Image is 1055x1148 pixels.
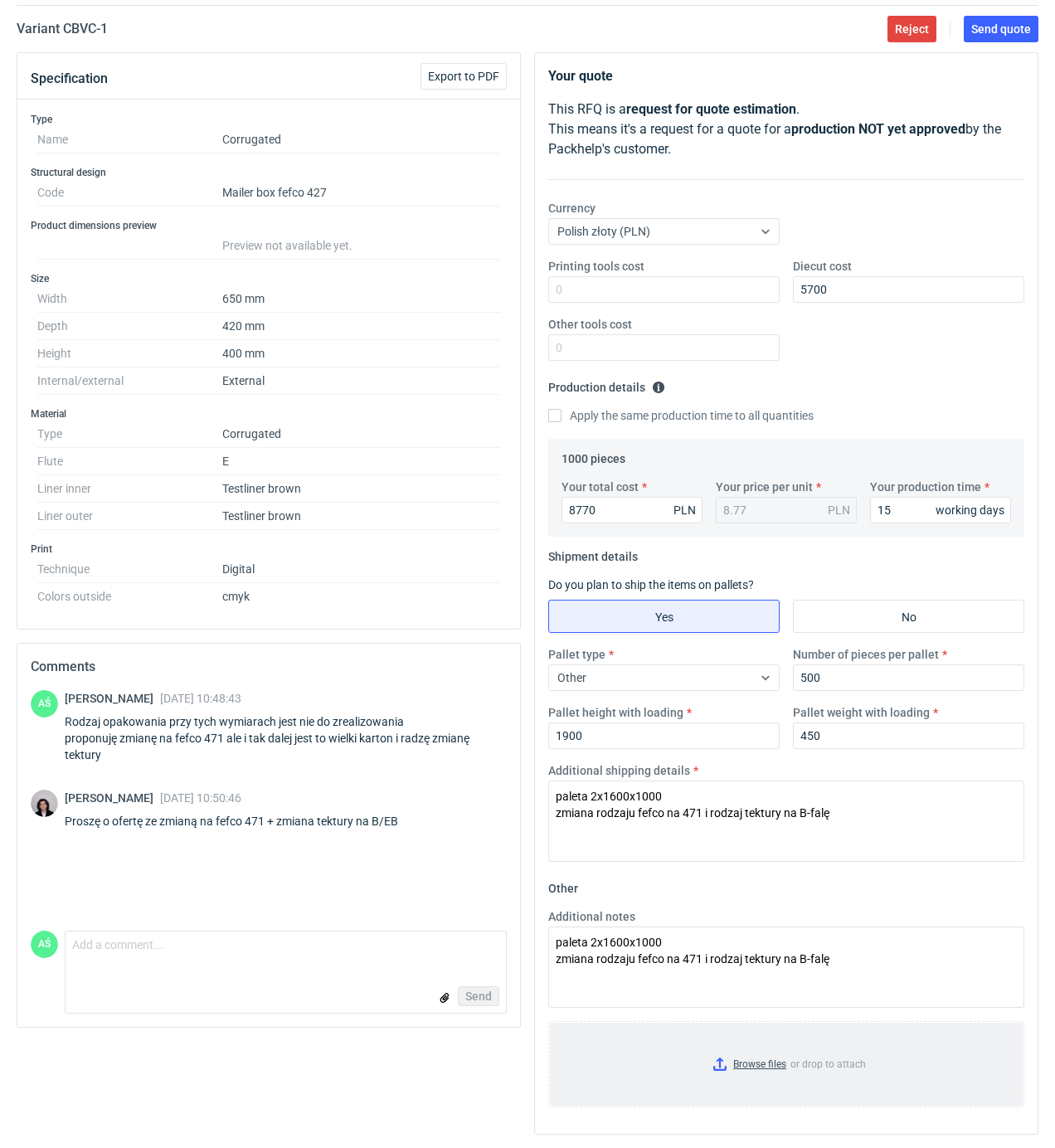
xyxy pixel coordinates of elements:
[548,316,632,333] label: Other tools cost
[793,600,1024,633] label: No
[37,448,222,475] dt: Flute
[793,722,1024,749] input: 0
[31,790,58,817] img: Sebastian Markut
[37,421,222,448] dt: Type
[964,16,1038,42] button: Send quote
[160,791,241,805] span: [DATE] 10:50:46
[548,704,683,721] label: Pallet height with loading
[31,219,507,232] h3: Product dimensions preview
[37,556,222,583] dt: Technique
[31,690,58,717] div: Adrian Świerżewski
[31,690,58,717] figcaption: AŚ
[548,927,1024,1008] textarea: paleta 2x1600x1000 zmiana rodzaju fefco na 471 i rodzaj tektury na B-falę
[936,502,1004,518] div: working days
[31,166,507,179] h3: Structural design
[37,340,222,367] dt: Height
[793,704,930,721] label: Pallet weight with loading
[31,931,58,958] div: Adrian Świerżewski
[222,556,500,583] dd: Digital
[548,762,690,779] label: Additional shipping details
[428,71,499,82] span: Export to PDF
[65,791,160,805] span: [PERSON_NAME]
[222,475,500,503] dd: Testliner brown
[31,272,507,285] h3: Size
[549,1022,1023,1107] label: or drop to attach
[716,479,813,495] label: Your price per unit
[793,276,1024,303] input: 0
[548,100,1024,159] p: This RFQ is a . This means it's a request for a quote for a by the Packhelp's customer.
[870,497,1011,523] input: 0
[548,908,635,925] label: Additional notes
[31,931,58,958] figcaption: AŚ
[548,578,754,591] label: Do you plan to ship the items on pallets?
[793,646,939,663] label: Number of pieces per pallet
[37,126,222,153] dt: Name
[65,813,418,829] div: Proszę o ofertę ze zmianą na fefco 471 + zmiana tektury na B/EB
[548,258,644,275] label: Printing tools cost
[37,285,222,313] dt: Width
[37,503,222,530] dt: Liner outer
[791,121,965,137] strong: production NOT yet approved
[31,657,507,677] h2: Comments
[548,722,780,749] input: 0
[562,445,625,465] legend: 1000 pieces
[548,68,613,84] strong: Your quote
[548,875,578,895] legend: Other
[465,990,492,1002] span: Send
[548,781,1024,862] textarea: paleta 2x1600x1000 zmiana rodzaju fefco na 471 i rodzaj tektury na B-falę
[548,200,596,216] label: Currency
[37,367,222,395] dt: Internal/external
[222,340,500,367] dd: 400 mm
[548,276,780,303] input: 0
[548,334,780,361] input: 0
[673,502,696,518] div: PLN
[421,63,507,90] button: Export to PDF
[458,986,499,1006] button: Send
[971,23,1031,35] span: Send quote
[222,126,500,153] dd: Corrugated
[222,313,500,340] dd: 420 mm
[793,664,1024,691] input: 0
[37,179,222,207] dt: Code
[37,583,222,603] dt: Colors outside
[626,101,796,117] strong: request for quote estimation
[793,258,852,275] label: Diecut cost
[222,583,500,603] dd: cmyk
[37,475,222,503] dt: Liner inner
[562,479,639,495] label: Your total cost
[31,113,507,126] h3: Type
[222,367,500,395] dd: External
[895,23,929,35] span: Reject
[562,497,703,523] input: 0
[887,16,936,42] button: Reject
[31,59,108,99] button: Specification
[222,503,500,530] dd: Testliner brown
[31,407,507,421] h3: Material
[557,225,650,238] span: Polish złoty (PLN)
[828,502,850,518] div: PLN
[548,374,665,394] legend: Production details
[548,600,780,633] label: Yes
[37,313,222,340] dt: Depth
[17,19,108,39] h2: Variant CBVC - 1
[222,421,500,448] dd: Corrugated
[548,543,638,563] legend: Shipment details
[65,713,507,763] div: Rodzaj opakowania przy tych wymiarach jest nie do zrealizowania proponuję zmianę na fefco 471 ale...
[31,542,507,556] h3: Print
[222,285,500,313] dd: 650 mm
[65,692,160,705] span: [PERSON_NAME]
[222,239,352,252] span: Preview not available yet.
[548,407,814,424] label: Apply the same production time to all quantities
[548,646,605,663] label: Pallet type
[870,479,981,495] label: Your production time
[222,179,500,207] dd: Mailer box fefco 427
[222,448,500,475] dd: E
[160,692,241,705] span: [DATE] 10:48:43
[557,671,586,684] span: Other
